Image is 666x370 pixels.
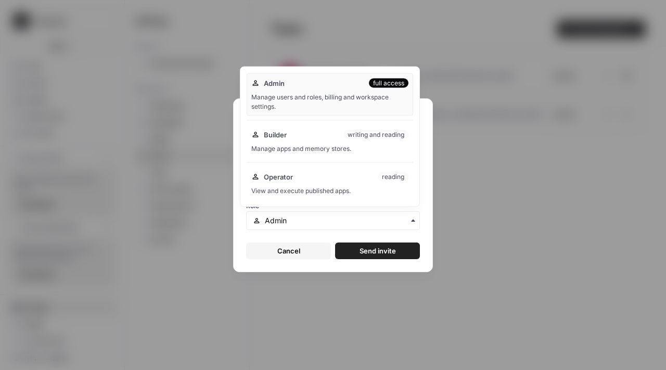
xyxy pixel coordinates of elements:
[360,246,396,256] span: Send invite
[251,144,408,154] div: Manage apps and memory stores.
[264,172,293,182] span: Operator
[264,130,287,140] span: Builder
[343,130,408,139] div: writing and reading
[369,79,408,88] div: full access
[277,246,300,256] span: Cancel
[378,172,408,182] div: reading
[246,202,259,210] span: Role
[265,215,413,226] input: Admin
[335,243,420,259] button: Send invite
[246,243,331,259] button: Cancel
[251,93,408,111] div: Manage users and roles, billing and workspace settings.
[264,78,285,88] span: Admin
[251,186,408,196] div: View and execute published apps.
